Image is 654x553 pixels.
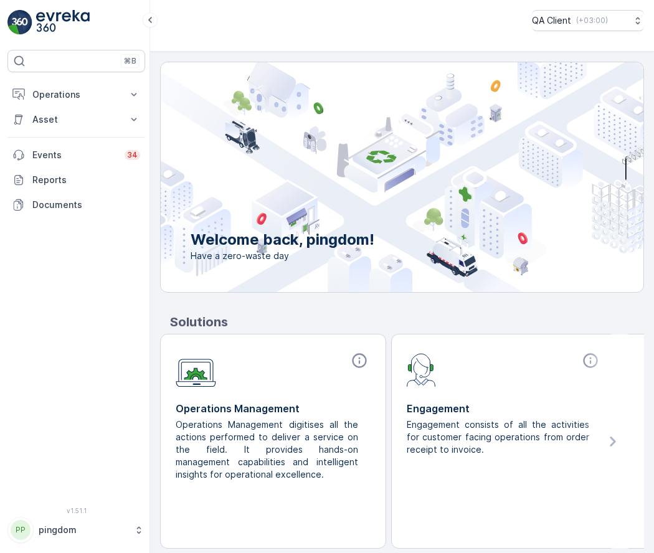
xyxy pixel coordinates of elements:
a: Events34 [7,143,145,168]
p: Documents [32,199,140,211]
p: Welcome back, pingdom! [191,230,374,250]
button: PPpingdom [7,517,145,543]
img: logo [7,10,32,35]
img: city illustration [105,62,643,292]
p: pingdom [39,524,128,536]
p: Events [32,149,117,161]
div: PP [11,520,31,540]
p: Engagement [407,401,602,416]
p: ⌘B [124,56,136,66]
img: logo_light-DOdMpM7g.png [36,10,90,35]
a: Reports [7,168,145,192]
p: Operations [32,88,120,101]
button: Asset [7,107,145,132]
p: Operations Management digitises all the actions performed to deliver a service on the field. It p... [176,418,361,481]
p: 34 [127,150,138,160]
a: Documents [7,192,145,217]
button: Operations [7,82,145,107]
p: QA Client [532,14,571,27]
span: Have a zero-waste day [191,250,374,262]
p: Asset [32,113,120,126]
img: module-icon [176,352,216,387]
button: QA Client(+03:00) [532,10,644,31]
img: module-icon [407,352,436,387]
p: Operations Management [176,401,371,416]
p: Engagement consists of all the activities for customer facing operations from order receipt to in... [407,418,592,456]
span: v 1.51.1 [7,507,145,514]
p: Reports [32,174,140,186]
p: Solutions [170,313,644,331]
p: ( +03:00 ) [576,16,608,26]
